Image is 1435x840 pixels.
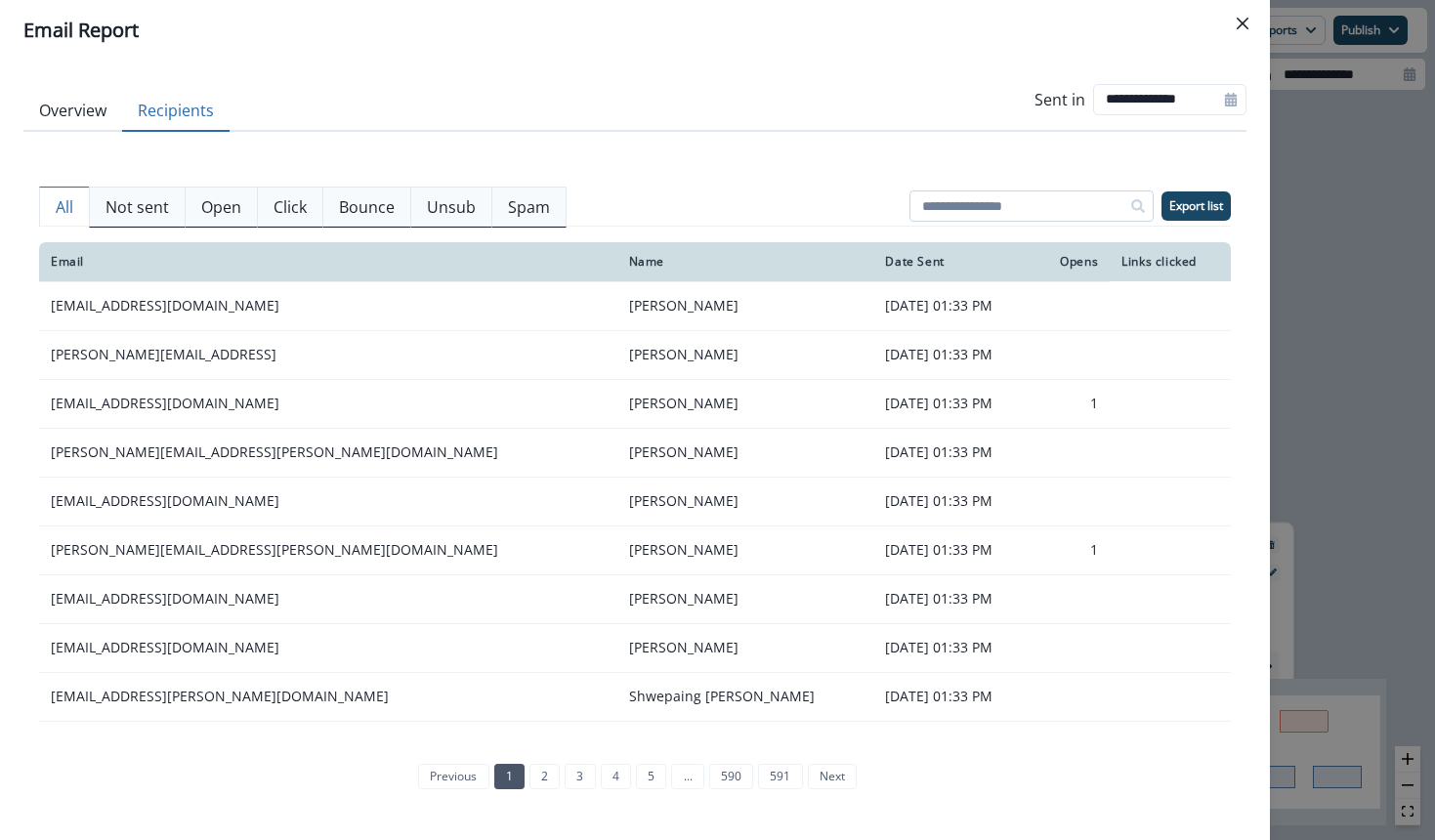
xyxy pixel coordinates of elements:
p: [DATE] 01:33 PM [885,394,1022,413]
td: 1 [1034,379,1110,428]
div: Links clicked [1121,254,1219,270]
td: 1 [1034,525,1110,574]
ul: Pagination [413,764,857,789]
p: [DATE] 01:33 PM [885,687,1022,706]
a: Page 1 is your current page [494,764,525,789]
a: Page 591 [758,764,802,789]
p: [DATE] 01:33 PM [885,491,1022,511]
button: Close [1227,8,1258,39]
p: [DATE] 01:33 PM [885,638,1022,657]
a: Page 2 [529,764,560,789]
p: Export list [1169,199,1223,213]
td: Shwepaing [PERSON_NAME] [617,672,874,721]
td: [PERSON_NAME] [617,623,874,672]
div: Email [51,254,606,270]
div: Email Report [23,16,1246,45]
td: [PERSON_NAME] [617,281,874,330]
button: Overview [23,91,122,132]
p: [DATE] 01:33 PM [885,442,1022,462]
td: [EMAIL_ADDRESS][DOMAIN_NAME] [39,379,617,428]
p: Click [274,195,307,219]
td: [PERSON_NAME][EMAIL_ADDRESS] [39,330,617,379]
p: Not sent [106,195,169,219]
div: Opens [1046,254,1098,270]
td: [PERSON_NAME] [617,477,874,525]
p: [DATE] 01:33 PM [885,296,1022,315]
p: All [56,195,73,219]
td: [EMAIL_ADDRESS][DOMAIN_NAME] [39,477,617,525]
td: [PERSON_NAME] [617,525,874,574]
p: Spam [508,195,550,219]
td: [EMAIL_ADDRESS][DOMAIN_NAME] [39,721,617,770]
td: [EMAIL_ADDRESS][DOMAIN_NAME] [39,281,617,330]
p: [DATE] 01:33 PM [885,735,1022,755]
a: Page 4 [601,764,631,789]
td: [EMAIL_ADDRESS][DOMAIN_NAME] [39,623,617,672]
td: [PERSON_NAME][EMAIL_ADDRESS][PERSON_NAME][DOMAIN_NAME] [39,525,617,574]
p: Bounce [339,195,395,219]
button: Export list [1161,191,1231,221]
p: [DATE] 01:33 PM [885,540,1022,560]
td: [EMAIL_ADDRESS][PERSON_NAME][DOMAIN_NAME] [39,672,617,721]
td: [EMAIL_ADDRESS][DOMAIN_NAME] [39,574,617,623]
p: [DATE] 01:33 PM [885,589,1022,609]
p: Sent in [1034,88,1085,111]
div: Date Sent [885,254,1022,270]
a: Page 590 [709,764,753,789]
p: [DATE] 01:33 PM [885,345,1022,364]
a: Page 3 [565,764,595,789]
p: Open [201,195,241,219]
a: Page 5 [636,764,666,789]
td: [PERSON_NAME] [617,721,874,770]
td: [PERSON_NAME][EMAIL_ADDRESS][PERSON_NAME][DOMAIN_NAME] [39,428,617,477]
td: [PERSON_NAME] [617,428,874,477]
td: [PERSON_NAME] [617,330,874,379]
td: [PERSON_NAME] [617,574,874,623]
td: 1 [1034,721,1110,770]
a: Jump forward [671,764,703,789]
div: Name [629,254,863,270]
a: Next page [808,764,857,789]
p: Unsub [427,195,476,219]
button: Recipients [122,91,230,132]
td: [PERSON_NAME] [617,379,874,428]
